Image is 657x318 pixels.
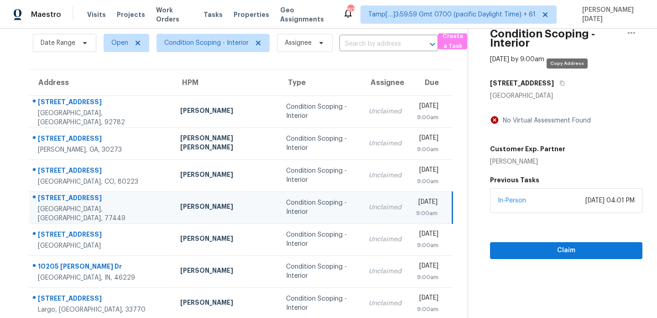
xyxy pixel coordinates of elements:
div: 9:00am [416,209,438,218]
th: Assignee [361,70,409,95]
span: Claim [497,245,635,256]
div: Condition Scoping - Interior [286,102,355,121]
div: Condition Scoping - Interior [286,198,355,217]
div: [STREET_ADDRESS] [38,230,166,241]
div: Condition Scoping - Interior [286,134,355,153]
div: [PERSON_NAME] [180,106,271,117]
div: [STREET_ADDRESS] [38,193,166,205]
div: [DATE] [416,197,438,209]
div: [PERSON_NAME] [PERSON_NAME] [180,133,271,154]
span: Condition Scoping - Interior [164,38,249,48]
span: Tasks [203,11,223,18]
div: [STREET_ADDRESS] [38,97,166,109]
div: 10205 [PERSON_NAME] Dr [38,262,166,273]
div: [PERSON_NAME] [180,170,271,181]
div: Unclaimed [369,203,401,212]
div: [GEOGRAPHIC_DATA], [GEOGRAPHIC_DATA], 92782 [38,109,166,127]
div: Largo, [GEOGRAPHIC_DATA], 33770 [38,305,166,314]
div: Unclaimed [369,267,401,276]
span: Work Orders [156,5,193,24]
div: [PERSON_NAME], GA, 30273 [38,145,166,154]
div: 9:00am [416,177,438,186]
div: [STREET_ADDRESS] [38,294,166,305]
span: Maestro [31,10,61,19]
span: [PERSON_NAME][DATE] [579,5,643,24]
div: [DATE] [416,101,438,113]
div: [GEOGRAPHIC_DATA] [490,91,642,101]
div: [DATE] [416,261,438,273]
button: Create a Task [438,33,467,49]
div: 9:00am [416,113,438,122]
button: Claim [490,242,642,259]
div: [PERSON_NAME] [180,234,271,245]
div: 9:00am [416,305,438,314]
h5: Customer Exp. Partner [490,144,565,154]
span: Projects [117,10,145,19]
div: 802 [347,5,354,15]
div: Condition Scoping - Interior [286,294,355,313]
h2: Condition Scoping - Interior [490,29,620,48]
h5: [STREET_ADDRESS] [490,79,554,88]
div: [GEOGRAPHIC_DATA] [38,241,166,250]
th: Address [29,70,173,95]
div: Unclaimed [369,235,401,244]
div: 9:00am [416,145,438,154]
div: [GEOGRAPHIC_DATA], CO, 80223 [38,177,166,186]
span: Open [111,38,128,48]
div: [PERSON_NAME] [180,266,271,277]
div: [STREET_ADDRESS] [38,166,166,177]
div: [PERSON_NAME] [490,157,565,166]
div: Condition Scoping - Interior [286,166,355,185]
button: Open [426,38,439,51]
th: HPM [173,70,279,95]
div: 9:00am [416,273,438,282]
div: Condition Scoping - Interior [286,262,355,281]
div: Unclaimed [369,171,401,180]
span: Assignee [285,38,312,48]
div: [PERSON_NAME] [180,202,271,213]
div: [DATE] [416,293,438,305]
div: [DATE] [416,165,438,177]
span: Create a Task [443,31,463,52]
div: Condition Scoping - Interior [286,230,355,249]
div: 9:00am [416,241,438,250]
span: Properties [234,10,269,19]
h5: Previous Tasks [490,175,642,185]
div: Unclaimed [369,139,401,148]
div: [DATE] by 9:00am [490,55,544,64]
div: [GEOGRAPHIC_DATA], [GEOGRAPHIC_DATA], 77449 [38,205,166,223]
span: Tamp[…]3:59:59 Gmt 0700 (pacific Daylight Time) + 61 [368,10,536,19]
input: Search by address [339,37,412,51]
div: [PERSON_NAME] [180,298,271,309]
div: [DATE] [416,229,438,241]
div: Unclaimed [369,107,401,116]
img: Artifact Not Present Icon [490,115,499,125]
span: Visits [87,10,106,19]
div: [STREET_ADDRESS] [38,134,166,145]
div: No Virtual Assessment Found [499,116,591,125]
a: In-Person [498,197,526,204]
div: Unclaimed [369,299,401,308]
div: [GEOGRAPHIC_DATA], IN, 46229 [38,273,166,282]
span: Date Range [41,38,75,48]
th: Type [279,70,362,95]
div: [DATE] [416,133,438,145]
span: Geo Assignments [280,5,332,24]
div: [DATE] 04:01 PM [585,196,635,205]
th: Due [409,70,453,95]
